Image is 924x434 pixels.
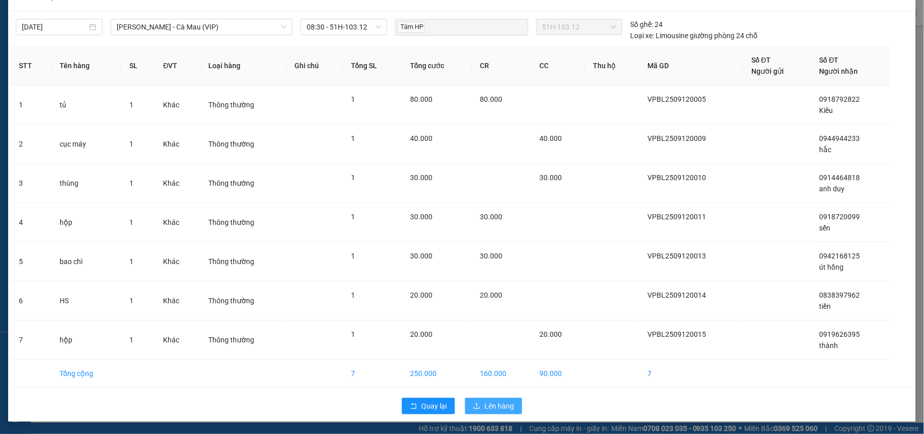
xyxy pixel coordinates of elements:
[52,85,121,125] td: tủ
[129,101,133,109] span: 1
[539,134,562,142] span: 40.000
[820,67,858,75] span: Người nhận
[647,95,706,103] span: VPBL2509120005
[351,330,356,338] span: 1
[647,252,706,260] span: VPBL2509120013
[647,291,706,299] span: VPBL2509120014
[155,125,200,164] td: Khác
[11,164,52,203] td: 3
[820,106,833,114] span: Kiều
[820,213,860,221] span: 0918720099
[200,242,286,281] td: Thông thường
[22,21,87,33] input: 12/09/2025
[820,341,838,350] span: thành
[52,125,121,164] td: cục máy
[155,281,200,321] td: Khác
[129,257,133,266] span: 1
[155,203,200,242] td: Khác
[11,321,52,360] td: 7
[155,85,200,125] td: Khác
[639,46,743,85] th: Mã GD
[647,134,706,142] span: VPBL2509120009
[52,203,121,242] td: hộp
[820,134,860,142] span: 0944944233
[484,400,514,412] span: Lên hàng
[200,46,286,85] th: Loại hàng
[200,164,286,203] td: Thông thường
[155,321,200,360] td: Khác
[155,164,200,203] td: Khác
[351,213,356,221] span: 1
[11,46,52,85] th: STT
[95,38,426,50] li: Hotline: 02839552959
[11,281,52,321] td: 6
[129,140,133,148] span: 1
[343,46,402,85] th: Tổng SL
[11,85,52,125] td: 1
[402,360,472,388] td: 250.000
[480,213,502,221] span: 30.000
[13,13,64,64] img: logo.jpg
[410,173,432,182] span: 30.000
[631,30,655,41] span: Loại xe:
[129,179,133,187] span: 1
[117,19,286,35] span: Hồ Chí Minh - Cà Mau (VIP)
[200,281,286,321] td: Thông thường
[639,360,743,388] td: 7
[13,74,178,91] b: GỬI : VP [PERSON_NAME]
[820,95,860,103] span: 0918792822
[121,46,155,85] th: SL
[820,252,860,260] span: 0942168125
[820,173,860,182] span: 0914464818
[402,398,455,414] button: rollbackQuay lại
[820,56,839,64] span: Số ĐT
[155,242,200,281] td: Khác
[397,21,425,33] span: Tám HP
[647,173,706,182] span: VPBL2509120010
[820,291,860,299] span: 0838397962
[820,146,832,154] span: hắc
[480,291,502,299] span: 20.000
[95,25,426,38] li: 26 Phó Cơ Điều, Phường 12
[631,19,654,30] span: Số ghế:
[129,218,133,226] span: 1
[752,67,784,75] span: Người gửi
[539,330,562,338] span: 20.000
[647,213,706,221] span: VPBL2509120011
[410,95,432,103] span: 80.000
[410,291,432,299] span: 20.000
[52,281,121,321] td: HS
[421,400,447,412] span: Quay lại
[200,85,286,125] td: Thông thường
[11,242,52,281] td: 5
[200,321,286,360] td: Thông thường
[820,224,831,232] span: sến
[351,95,356,103] span: 1
[52,360,121,388] td: Tổng cộng
[585,46,640,85] th: Thu hộ
[307,19,381,35] span: 08:30 - 51H-103.12
[410,330,432,338] span: 20.000
[820,330,860,338] span: 0919626395
[647,330,706,338] span: VPBL2509120015
[281,24,287,30] span: down
[410,213,432,221] span: 30.000
[410,252,432,260] span: 30.000
[52,46,121,85] th: Tên hàng
[820,263,844,271] span: út hồng
[52,242,121,281] td: bao chì
[820,185,845,193] span: anh duy
[200,203,286,242] td: Thông thường
[200,125,286,164] td: Thông thường
[402,46,472,85] th: Tổng cước
[473,402,480,411] span: upload
[343,360,402,388] td: 7
[129,297,133,305] span: 1
[129,336,133,344] span: 1
[52,321,121,360] td: hộp
[480,252,502,260] span: 30.000
[351,134,356,142] span: 1
[287,46,343,85] th: Ghi chú
[410,402,417,411] span: rollback
[480,95,502,103] span: 80.000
